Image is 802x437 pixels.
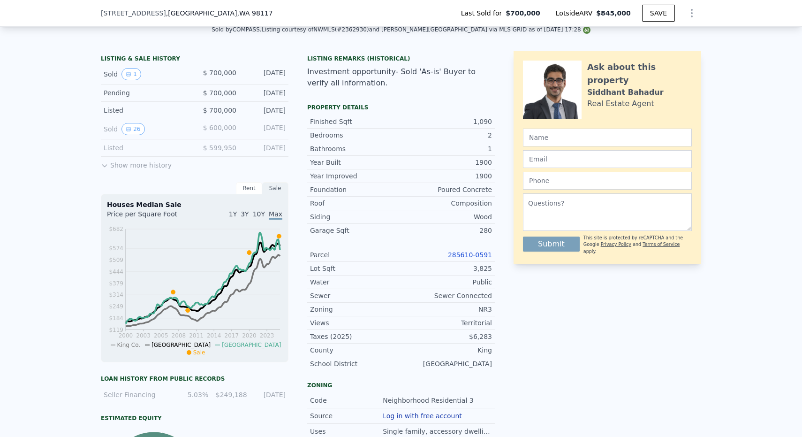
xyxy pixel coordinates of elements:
[260,332,274,339] tspan: 2023
[310,117,401,126] div: Finished Sqft
[109,327,123,333] tspan: $119
[448,251,492,259] a: 285610-0591
[310,291,401,300] div: Sewer
[119,332,133,339] tspan: 2000
[401,226,492,235] div: 280
[383,412,462,420] button: Log in with free account
[310,277,401,287] div: Water
[104,88,187,98] div: Pending
[244,143,286,153] div: [DATE]
[523,129,692,146] input: Name
[203,89,236,97] span: $ 700,000
[401,199,492,208] div: Composition
[642,5,675,22] button: SAVE
[401,332,492,341] div: $6,283
[310,411,383,421] div: Source
[244,123,286,135] div: [DATE]
[401,212,492,222] div: Wood
[203,69,236,77] span: $ 700,000
[109,268,123,275] tspan: $444
[401,158,492,167] div: 1900
[401,185,492,194] div: Poured Concrete
[189,332,204,339] tspan: 2011
[583,235,692,255] div: This site is protected by reCAPTCHA and the Google and apply.
[203,124,236,131] span: $ 600,000
[307,66,495,89] div: Investment opportunity- Sold 'As-is' Buyer to verify all information.
[225,332,239,339] tspan: 2017
[310,130,401,140] div: Bedrooms
[310,427,383,436] div: Uses
[104,68,187,80] div: Sold
[107,209,195,224] div: Price per Square Foot
[310,226,401,235] div: Garage Sqft
[109,291,123,298] tspan: $314
[166,8,273,18] span: , [GEOGRAPHIC_DATA]
[310,345,401,355] div: County
[253,390,286,399] div: [DATE]
[175,390,208,399] div: 5.03%
[109,257,123,263] tspan: $509
[244,68,286,80] div: [DATE]
[401,130,492,140] div: 2
[242,332,257,339] tspan: 2020
[383,427,492,436] div: Single family, accessory dwellings.
[310,250,401,260] div: Parcel
[307,104,495,111] div: Property details
[244,88,286,98] div: [DATE]
[136,332,151,339] tspan: 2003
[506,8,540,18] span: $700,000
[121,68,141,80] button: View historical data
[237,9,272,17] span: , WA 98117
[104,390,170,399] div: Seller Financing
[682,4,701,23] button: Show Options
[401,318,492,328] div: Territorial
[310,185,401,194] div: Foundation
[310,305,401,314] div: Zoning
[523,237,580,252] button: Submit
[222,342,281,348] span: [GEOGRAPHIC_DATA]
[236,182,262,194] div: Rent
[583,26,590,34] img: NWMLS Logo
[262,26,590,33] div: Listing courtesy of NWMLS (#2362930) and [PERSON_NAME][GEOGRAPHIC_DATA] via MLS GRID as of [DATE]...
[203,144,236,152] span: $ 599,950
[172,332,186,339] tspan: 2008
[101,55,288,64] div: LISTING & SALE HISTORY
[310,199,401,208] div: Roof
[401,144,492,153] div: 1
[401,305,492,314] div: NR3
[587,61,692,87] div: Ask about this property
[523,150,692,168] input: Email
[310,212,401,222] div: Siding
[269,210,282,220] span: Max
[262,182,288,194] div: Sale
[244,106,286,115] div: [DATE]
[401,171,492,181] div: 1900
[587,87,664,98] div: Siddhant Bahadur
[109,280,123,287] tspan: $379
[109,315,123,322] tspan: $184
[214,390,247,399] div: $249,188
[310,359,401,368] div: School District
[207,332,221,339] tspan: 2014
[523,172,692,190] input: Phone
[241,210,249,218] span: 3Y
[104,123,187,135] div: Sold
[121,123,144,135] button: View historical data
[401,291,492,300] div: Sewer Connected
[101,375,288,383] div: Loan history from public records
[104,106,187,115] div: Listed
[104,143,187,153] div: Listed
[109,245,123,252] tspan: $574
[556,8,596,18] span: Lotside ARV
[383,396,476,405] div: Neighborhood Residential 3
[229,210,237,218] span: 1Y
[461,8,506,18] span: Last Sold for
[193,349,205,356] span: Sale
[310,171,401,181] div: Year Improved
[151,342,211,348] span: [GEOGRAPHIC_DATA]
[101,157,172,170] button: Show more history
[307,55,495,62] div: Listing Remarks (Historical)
[401,117,492,126] div: 1,090
[154,332,168,339] tspan: 2005
[310,332,401,341] div: Taxes (2025)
